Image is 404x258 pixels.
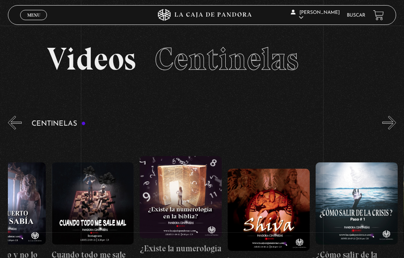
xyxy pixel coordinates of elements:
span: Menu [27,13,40,17]
span: Cerrar [24,19,43,25]
h3: Centinelas [32,120,86,128]
a: Buscar [347,13,365,18]
button: Previous [8,116,22,130]
h2: Videos [47,43,357,75]
button: Next [382,116,396,130]
span: [PERSON_NAME] [291,10,340,20]
span: Centinelas [155,40,299,78]
a: View your shopping cart [373,10,384,21]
